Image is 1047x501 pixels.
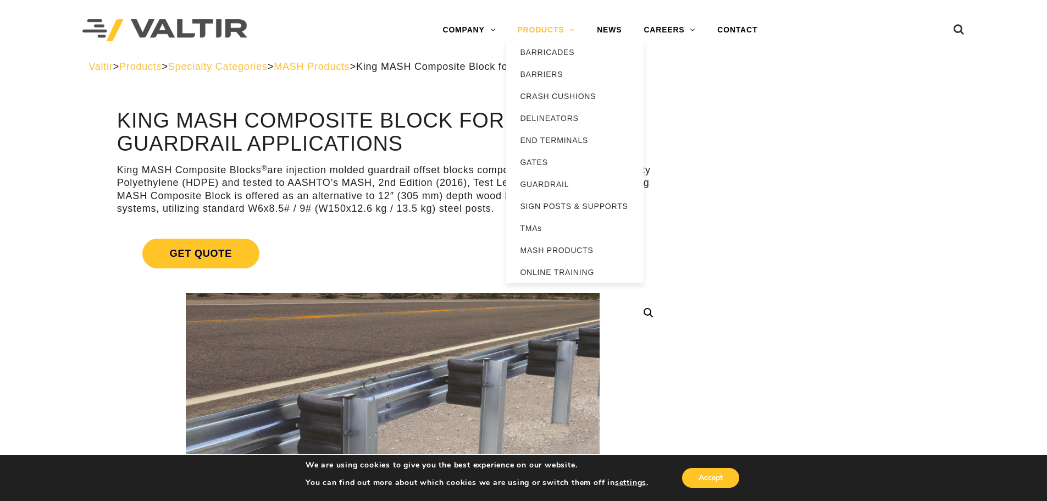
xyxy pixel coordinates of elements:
a: END TERMINALS [506,129,644,151]
p: We are using cookies to give you the best experience on our website. [306,460,649,470]
button: Accept [682,468,739,488]
a: CRASH CUSHIONS [506,85,644,107]
button: settings [615,478,646,488]
a: ONLINE TRAINING [506,261,644,283]
a: NEWS [586,19,633,41]
a: Valtir [88,61,113,72]
a: BARRICADES [506,41,644,63]
a: COMPANY [431,19,506,41]
div: > > > > [88,60,959,73]
a: BARRIERS [506,63,644,85]
a: MASH Products [274,61,350,72]
a: DELINEATORS [506,107,644,129]
span: King MASH Composite Block for 12″ Guardrail Applications [356,61,639,72]
a: CONTACT [706,19,768,41]
sup: ® [262,164,268,172]
span: Get Quote [142,239,259,268]
a: TMAs [506,217,644,239]
a: CAREERS [633,19,706,41]
a: GATES [506,151,644,173]
p: King MASH Composite Blocks are injection molded guardrail offset blocks composed of Recycled High... [117,164,668,216]
a: MASH PRODUCTS [506,239,644,261]
a: PRODUCTS [506,19,586,41]
img: Valtir [82,19,247,42]
a: Products [119,61,162,72]
h1: King MASH Composite Block for 12″ Guardrail Applications [117,109,668,156]
p: You can find out more about which cookies we are using or switch them off in . [306,478,649,488]
a: GUARDRAIL [506,173,644,195]
a: Specialty Categories [168,61,268,72]
a: Get Quote [117,225,668,282]
a: SIGN POSTS & SUPPORTS [506,195,644,217]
